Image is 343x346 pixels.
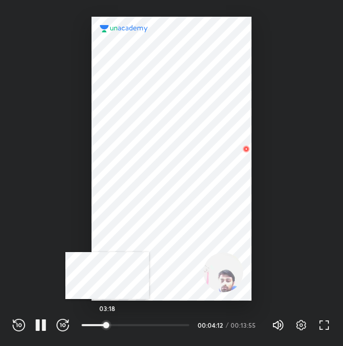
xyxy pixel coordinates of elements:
[198,322,224,328] div: 00:04:12
[100,25,148,32] img: logo.2a7e12a2.svg
[99,305,115,312] h5: 03:18
[231,322,259,328] div: 00:13:55
[226,322,228,328] div: /
[240,142,253,155] img: wMgqJGBwKWe8AAAAABJRU5ErkJggg==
